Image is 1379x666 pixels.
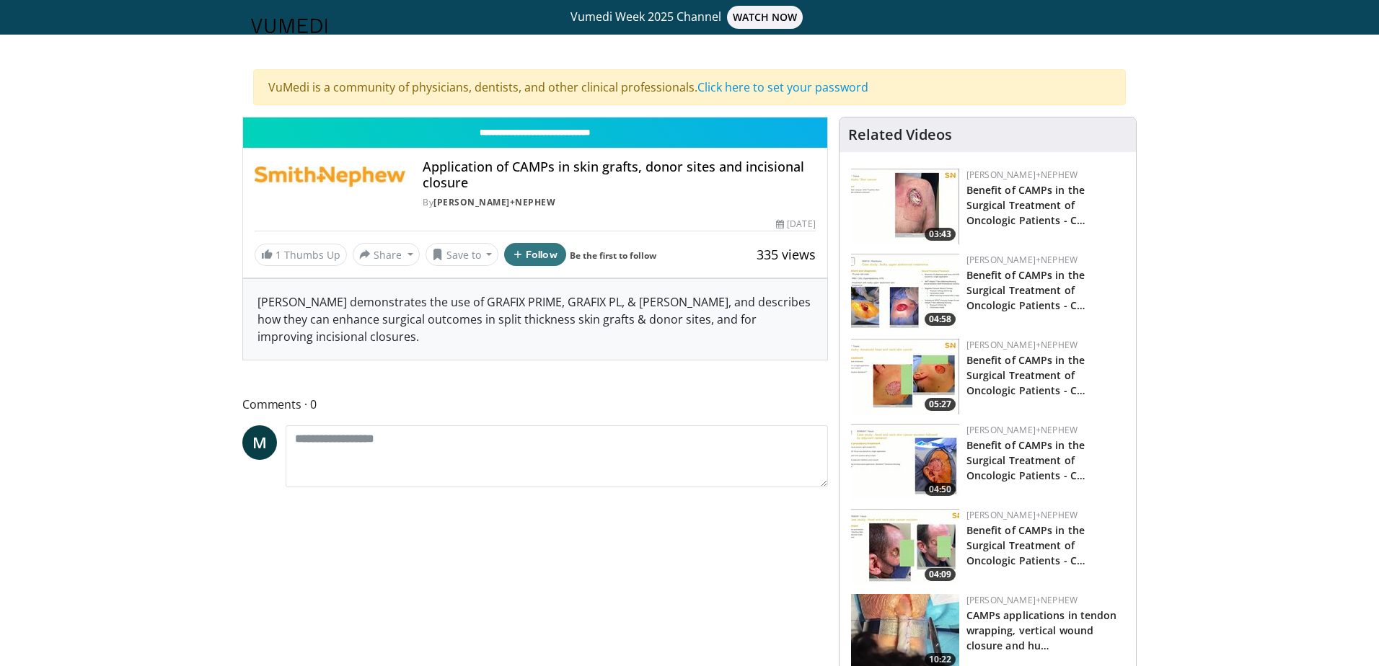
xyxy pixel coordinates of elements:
[966,509,1078,521] a: [PERSON_NAME]+Nephew
[851,424,959,499] a: 04:50
[851,339,959,414] img: b48870fd-2708-45ce-bb7b-32580593fb4c.150x105_q85_crop-smart_upscale.jpg
[966,437,1124,482] h3: Benefit of CAMPs in the Surgical Treatment of Oncologic Patients - Case Study: STRAVIX applicatio...
[255,159,405,194] img: Smith+Nephew
[423,196,815,209] div: By
[966,169,1078,181] a: [PERSON_NAME]+Nephew
[851,254,959,329] img: b8034b56-5e6c-44c4-8a90-abb72a46328a.150x105_q85_crop-smart_upscale.jpg
[966,608,1117,652] a: CAMPs applications in tendon wrapping, vertical wound closure and hu…
[966,522,1124,567] h3: Benefit of CAMPs in the Surgical Treatment of Oncologic Patients - Case Study: STRAVIX applicatio...
[925,483,956,496] span: 04:50
[966,438,1085,482] a: Benefit of CAMPs in the Surgical Treatment of Oncologic Patients - C…
[276,248,281,262] span: 1
[966,183,1085,227] a: Benefit of CAMPs in the Surgical Treatment of Oncologic Patients - C…
[251,19,327,33] img: VuMedi Logo
[966,268,1085,312] a: Benefit of CAMPs in the Surgical Treatment of Oncologic Patients - C…
[242,395,828,414] span: Comments 0
[966,267,1124,312] h3: Benefit of CAMPs in the Surgical Treatment of Oncologic Patients - Case Study: GRAFIX PL XC appli...
[851,509,959,585] a: 04:09
[966,353,1085,397] a: Benefit of CAMPs in the Surgical Treatment of Oncologic Patients - C…
[757,246,816,263] span: 335 views
[851,424,959,499] img: 9fb315fc-567e-460d-a6fa-7ed0224424d7.150x105_q85_crop-smart_upscale.jpg
[966,594,1078,606] a: [PERSON_NAME]+Nephew
[966,607,1124,652] h3: CAMPs applications in tendon wrapping, vertical wound closure and hurricane (O-Z) flaps
[966,352,1124,397] h3: Benefit of CAMPs in the Surgical Treatment of Oncologic Patients - Case Study: STRAVIX applicatio...
[925,313,956,326] span: 04:58
[925,568,956,581] span: 04:09
[697,79,868,95] a: Click here to set your password
[504,243,566,266] button: Follow
[851,169,959,244] a: 03:43
[966,339,1078,351] a: [PERSON_NAME]+Nephew
[925,398,956,411] span: 05:27
[570,249,656,262] a: Be the first to follow
[851,509,959,585] img: 9ea3e4e5-613d-48e5-a922-d8ad75ab8de9.150x105_q85_crop-smart_upscale.jpg
[966,254,1078,266] a: [PERSON_NAME]+Nephew
[243,279,827,360] div: [PERSON_NAME] demonstrates the use of GRAFIX PRIME, GRAFIX PL, & [PERSON_NAME], and describes how...
[851,254,959,329] a: 04:58
[848,126,952,143] h4: Related Videos
[776,218,815,231] div: [DATE]
[966,182,1124,227] h3: Benefit of CAMPs in the Surgical Treatment of Oncologic Patients - Case Study: STRAVIX in a 57 yo...
[426,243,499,266] button: Save to
[851,339,959,414] a: 05:27
[966,424,1078,436] a: [PERSON_NAME]+Nephew
[253,69,1126,105] div: VuMedi is a community of physicians, dentists, and other clinical professionals.
[925,653,956,666] span: 10:22
[242,425,277,460] a: M
[433,196,555,208] a: [PERSON_NAME]+Nephew
[966,523,1085,567] a: Benefit of CAMPs in the Surgical Treatment of Oncologic Patients - C…
[851,169,959,244] img: 83b413ac-1725-41af-be61-549bf913d294.150x105_q85_crop-smart_upscale.jpg
[255,244,347,266] a: 1 Thumbs Up
[423,159,815,190] h4: Application of CAMPs in skin grafts, donor sites and incisional closure
[925,228,956,241] span: 03:43
[353,243,420,266] button: Share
